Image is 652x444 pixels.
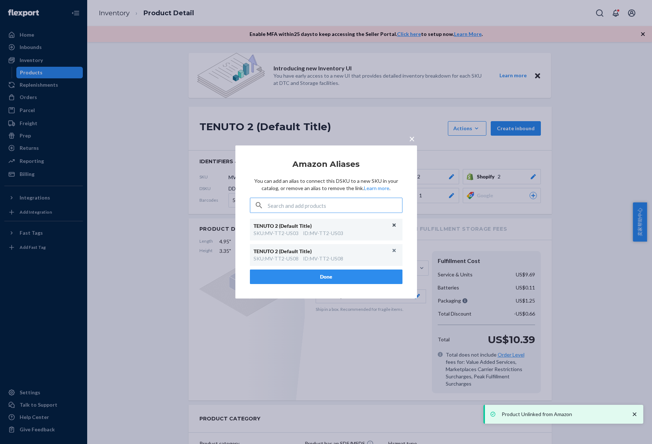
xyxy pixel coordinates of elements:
div: SKU : MV-TT2-US03 [254,230,299,237]
p: Product Unlinked from Amazon [502,411,624,418]
h2: Amazon Aliases [250,160,402,169]
button: Unlink [389,245,400,256]
p: You can add an alias to connect this DSKU to a new SKU in your catalog, or remove an alias to rem... [250,177,402,192]
input: Search and add products [268,198,402,213]
div: ID : MV-TT2-US03 [303,230,343,237]
svg: close toast [631,411,638,418]
span: × [409,132,415,145]
div: TENUTO 2 (Default Title) [254,222,392,230]
button: Unlink [389,220,400,231]
div: TENUTO 2 (Default Title) [254,248,392,255]
div: ID : MV-TT2-US08 [303,255,343,262]
button: Done [250,270,402,284]
div: SKU : MV-TT2-US08 [254,255,299,262]
a: Learn more [364,185,389,191]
